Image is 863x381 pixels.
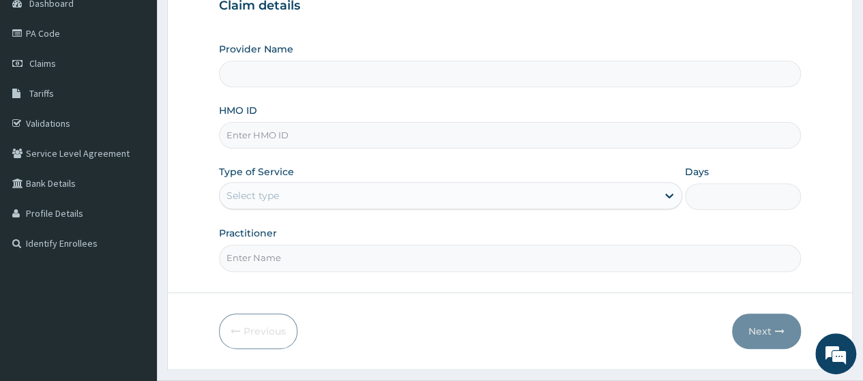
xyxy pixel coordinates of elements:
[219,42,293,56] label: Provider Name
[732,314,801,349] button: Next
[226,189,279,202] div: Select type
[219,314,297,349] button: Previous
[29,87,54,100] span: Tariffs
[219,122,801,149] input: Enter HMO ID
[685,165,709,179] label: Days
[219,165,294,179] label: Type of Service
[29,57,56,70] span: Claims
[219,104,257,117] label: HMO ID
[219,226,277,240] label: Practitioner
[219,245,801,271] input: Enter Name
